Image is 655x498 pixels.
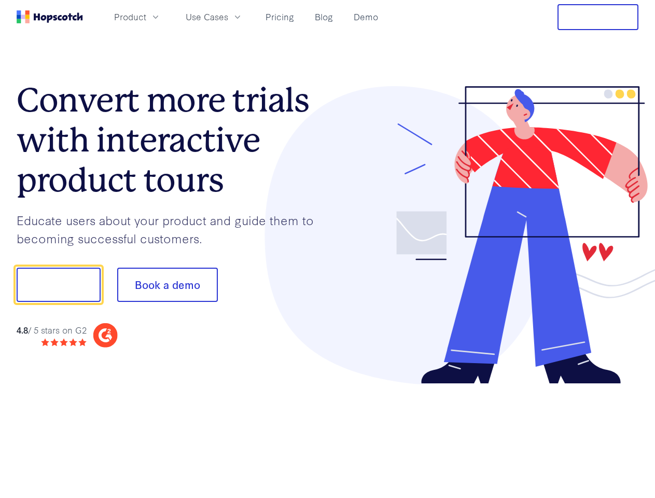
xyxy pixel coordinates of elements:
button: Product [108,8,167,25]
button: Show me! [17,268,101,302]
a: Demo [350,8,382,25]
strong: 4.8 [17,324,28,336]
a: Pricing [261,8,298,25]
div: / 5 stars on G2 [17,324,87,337]
button: Free Trial [558,4,638,30]
span: Product [114,10,146,23]
button: Use Cases [179,8,249,25]
h1: Convert more trials with interactive product tours [17,80,328,200]
a: Home [17,10,83,23]
button: Book a demo [117,268,218,302]
p: Educate users about your product and guide them to becoming successful customers. [17,211,328,247]
a: Blog [311,8,337,25]
span: Use Cases [186,10,228,23]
